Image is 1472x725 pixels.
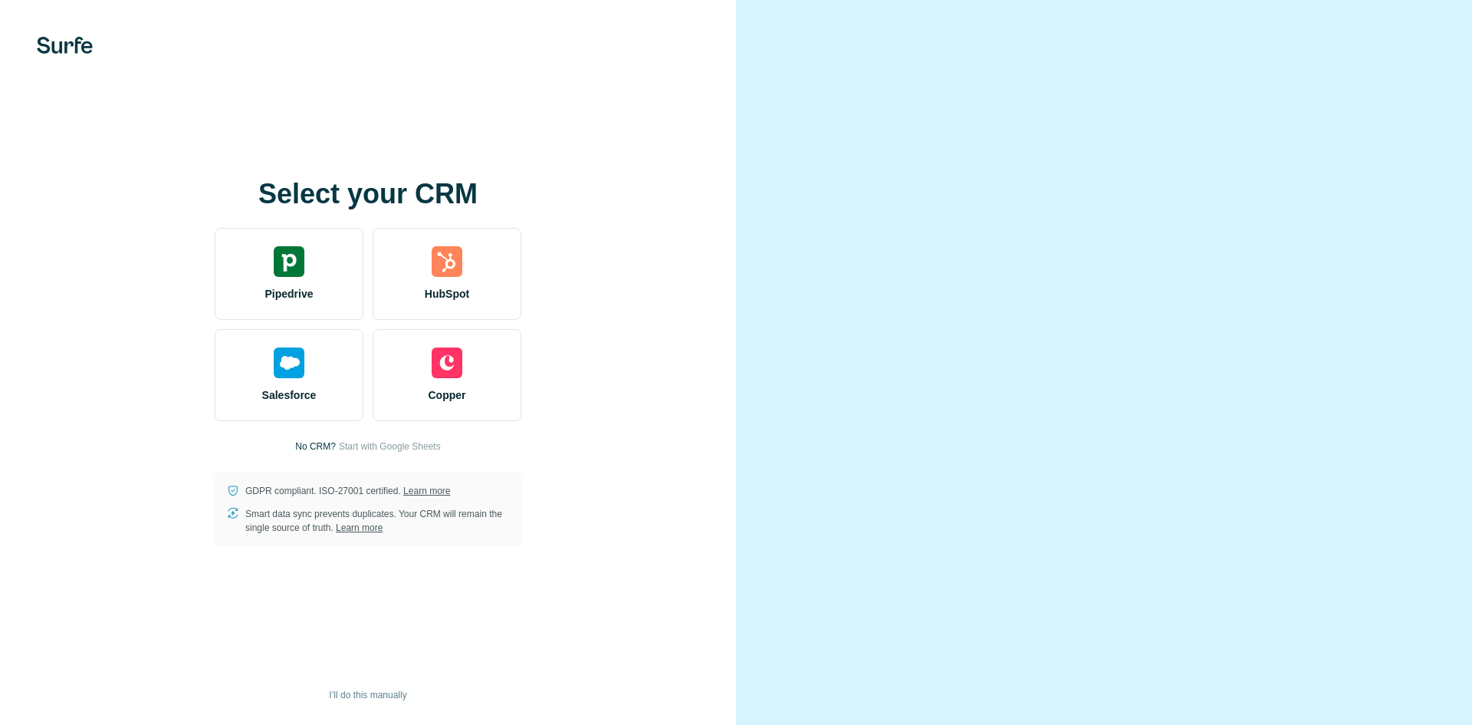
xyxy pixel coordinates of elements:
img: pipedrive's logo [274,246,304,277]
span: I’ll do this manually [329,688,406,702]
span: Pipedrive [264,286,313,302]
button: Start with Google Sheets [339,440,441,453]
a: Learn more [403,486,450,496]
span: Salesforce [262,387,317,403]
span: Copper [429,387,466,403]
p: Smart data sync prevents duplicates. Your CRM will remain the single source of truth. [245,507,509,535]
img: copper's logo [432,348,462,378]
img: salesforce's logo [274,348,304,378]
img: hubspot's logo [432,246,462,277]
p: GDPR compliant. ISO-27001 certified. [245,484,450,498]
a: Learn more [336,522,383,533]
h1: Select your CRM [215,179,521,209]
img: Surfe's logo [37,37,93,54]
span: HubSpot [425,286,469,302]
button: I’ll do this manually [318,684,417,707]
p: No CRM? [295,440,336,453]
